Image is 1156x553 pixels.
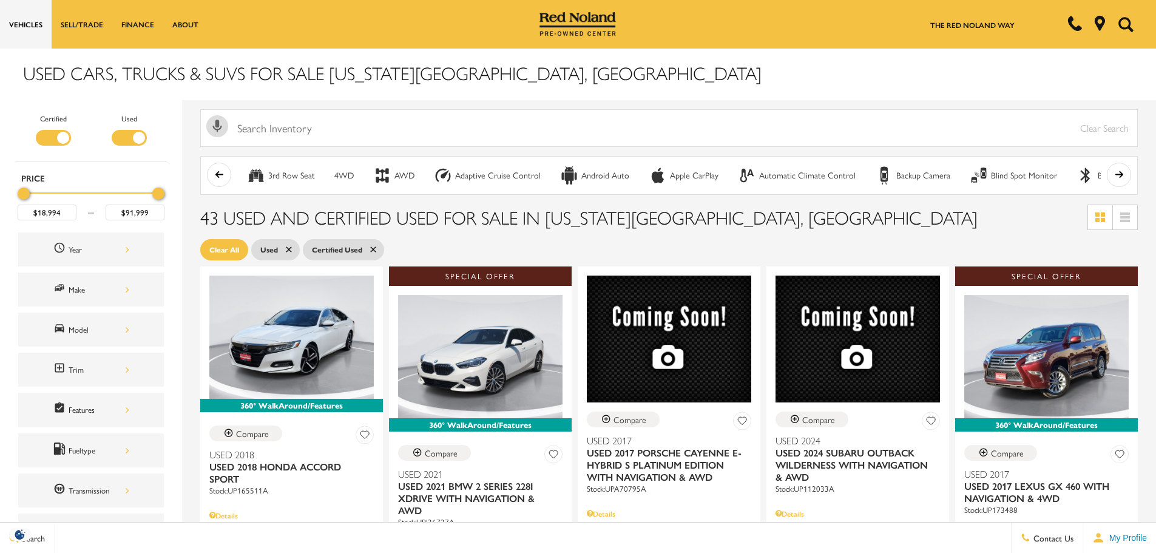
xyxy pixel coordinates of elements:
div: Backup Camera [875,166,893,185]
div: Filter by Vehicle Type [15,112,167,161]
div: Blind Spot Monitor [970,166,988,185]
input: Minimum [18,205,76,220]
input: Search Inventory [200,109,1138,147]
div: Android Auto [560,166,578,185]
div: Automatic Climate Control [738,166,756,185]
img: Opt-Out Icon [6,528,34,541]
span: 43 Used and Certified Used for Sale in [US_STATE][GEOGRAPHIC_DATA], [GEOGRAPHIC_DATA] [200,204,978,230]
div: Model [69,323,129,336]
button: Open user profile menu [1083,523,1156,553]
a: The Red Noland Way [930,19,1015,30]
div: Compare [236,428,269,439]
span: Used 2024 Subaru Outback Wilderness With Navigation & AWD [776,447,931,483]
div: Stock : UP165511A [209,485,374,496]
div: Features [69,403,129,416]
div: Pricing Details - Used 2018 Honda Accord Sport [209,510,374,521]
div: MakeMake [18,273,164,307]
span: Transmission [53,483,69,498]
div: Stock : UP112033A [776,483,940,494]
div: Year [69,243,129,256]
div: Bluetooth [1077,166,1095,185]
div: Price [18,183,164,220]
img: 2017 Lexus GX 460 [964,295,1129,418]
button: scroll left [207,163,231,187]
div: Special Offer [955,266,1138,286]
img: 2017 Porsche Cayenne E-Hybrid S Platinum Edition [587,276,751,402]
div: Make [69,283,129,296]
span: Trim [53,362,69,378]
span: Used 2017 Porsche Cayenne E-Hybrid S Platinum Edition With Navigation & AWD [587,447,742,483]
button: Save Vehicle [733,412,751,434]
button: Save Vehicle [356,426,374,448]
label: Used [121,112,137,124]
svg: Click to toggle on voice search [206,115,228,137]
div: Stock : UP173488 [964,504,1129,515]
span: Used 2021 [398,468,553,480]
img: 2018 Honda Accord Sport [209,276,374,399]
button: Adaptive Cruise ControlAdaptive Cruise Control [427,163,547,188]
span: My Profile [1104,533,1147,543]
span: Features [53,402,69,418]
button: Compare Vehicle [209,426,282,441]
h5: Price [21,172,161,183]
div: Apple CarPlay [670,170,718,181]
span: Used 2017 Lexus GX 460 With Navigation & 4WD [964,480,1120,504]
div: 360° WalkAround/Features [389,418,572,432]
button: Open the search field [1114,1,1138,48]
span: Used 2017 [587,435,742,447]
button: Blind Spot MonitorBlind Spot Monitor [963,163,1064,188]
button: Backup CameraBackup Camera [868,163,957,188]
a: Used 2021Used 2021 BMW 2 Series 228i xDrive With Navigation & AWD [398,468,563,517]
button: Compare Vehicle [964,445,1037,461]
button: Save Vehicle [922,412,940,434]
div: Special Offer [389,266,572,286]
div: FueltypeFueltype [18,433,164,467]
span: Year [53,242,69,257]
span: Fueltype [53,443,69,458]
section: Click to Open Cookie Consent Modal [6,528,34,541]
div: 4WD [334,170,354,181]
button: 3rd Row Seat3rd Row Seat [240,163,322,188]
span: Used 2018 Honda Accord Sport [209,461,365,485]
button: Compare Vehicle [587,412,660,427]
span: Contact Us [1030,532,1073,544]
div: YearYear [18,232,164,266]
img: 2021 BMW 2 Series 228i xDrive [398,295,563,418]
div: Bluetooth [1098,170,1133,181]
div: FeaturesFeatures [18,393,164,427]
a: Red Noland Pre-Owned [539,16,616,29]
button: 4WD [328,163,360,188]
div: Compare [802,414,835,425]
div: Maximum Price [152,188,164,200]
div: MileageMileage [18,514,164,548]
span: Clear All [209,242,239,257]
button: Save Vehicle [544,445,563,467]
span: Used [260,242,278,257]
img: 2024 Subaru Outback Wilderness [776,276,940,402]
div: 360° WalkAround/Features [955,418,1138,432]
div: 3rd Row Seat [247,166,265,185]
label: Certified [40,112,67,124]
div: Minimum Price [18,188,30,200]
span: Used 2021 BMW 2 Series 228i xDrive With Navigation & AWD [398,480,553,517]
span: Make [53,282,69,297]
span: Model [53,322,69,338]
button: Apple CarPlayApple CarPlay [642,163,725,188]
div: AWD [394,170,414,181]
a: Used 2018Used 2018 Honda Accord Sport [209,449,374,485]
div: AWD [373,166,391,185]
div: Apple CarPlay [649,166,667,185]
a: Used 2024Used 2024 Subaru Outback Wilderness With Navigation & AWD [776,435,940,483]
div: Pricing Details - Used 2024 Subaru Outback Wilderness With Navigation & AWD [776,508,940,519]
div: Stock : UPA70795A [587,483,751,494]
div: Android Auto [581,170,629,181]
button: scroll right [1107,163,1131,187]
div: TrimTrim [18,353,164,387]
div: Compare [613,414,646,425]
button: BluetoothBluetooth [1070,163,1140,188]
div: 3rd Row Seat [268,170,315,181]
img: Red Noland Pre-Owned [539,12,616,36]
div: TransmissionTransmission [18,473,164,507]
button: Compare Vehicle [776,412,848,427]
a: Used 2017Used 2017 Porsche Cayenne E-Hybrid S Platinum Edition With Navigation & AWD [587,435,751,483]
